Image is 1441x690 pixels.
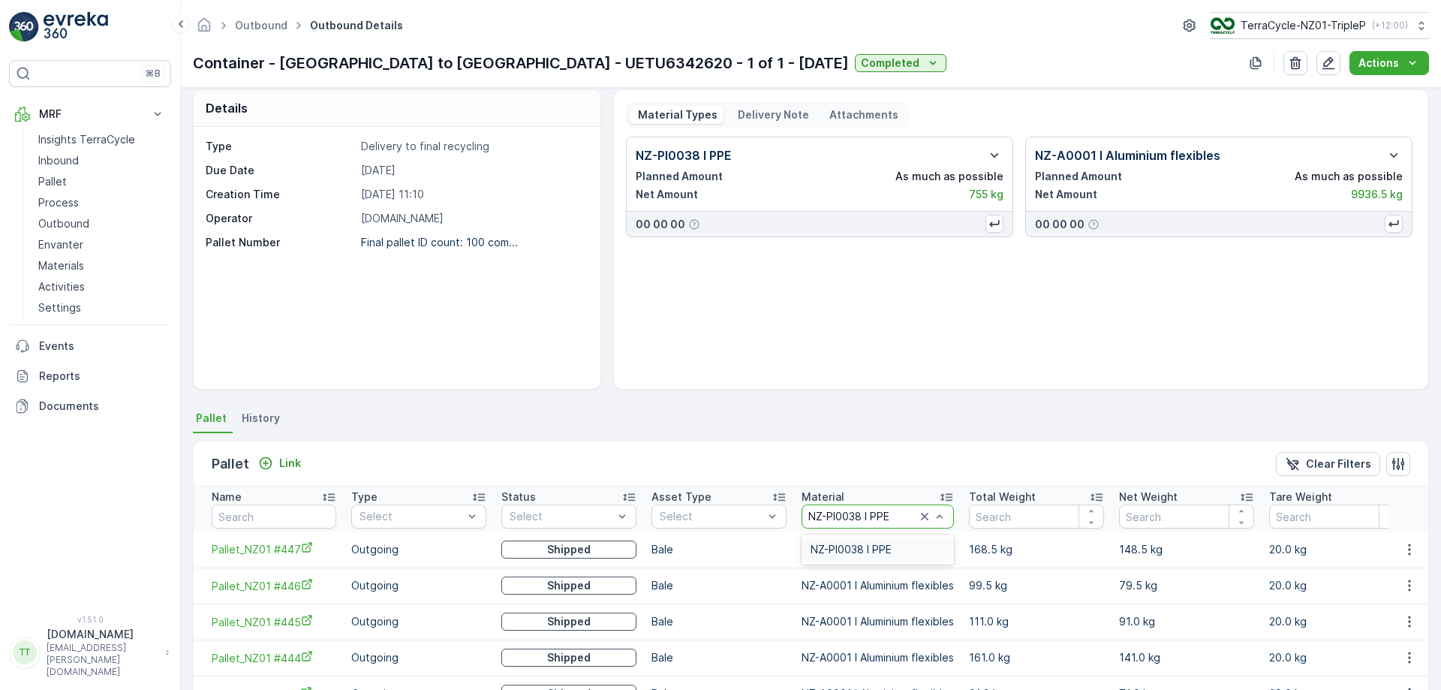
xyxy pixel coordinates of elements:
[196,411,227,426] span: Pallet
[969,542,1104,557] p: 168.5 kg
[1269,542,1404,557] p: 20.0 kg
[351,578,486,593] p: Outgoing
[1088,218,1100,231] div: Help Tooltip Icon
[32,150,171,171] a: Inbound
[827,107,898,122] p: Attachments
[547,578,591,593] p: Shipped
[146,68,161,80] p: ⌘B
[9,391,171,421] a: Documents
[212,490,242,505] p: Name
[361,139,585,154] p: Delivery to final recycling
[9,361,171,391] a: Reports
[32,234,171,255] a: Envanter
[895,169,1003,184] p: As much as possible
[39,399,165,414] p: Documents
[206,139,355,154] p: Type
[361,236,518,249] p: Final pallet ID count: 100 com...
[1295,169,1403,184] p: As much as possible
[1269,650,1404,665] p: 20.0 kg
[969,650,1104,665] p: 161.0 kg
[212,541,336,557] a: Pallet_NZ01 #447
[636,169,723,184] p: Planned Amount
[38,174,67,189] p: Pallet
[39,107,141,122] p: MRF
[1119,578,1254,593] p: 79.5 kg
[547,614,591,629] p: Shipped
[651,650,787,665] p: Bale
[651,542,787,557] p: Bale
[193,52,849,74] p: Container - [GEOGRAPHIC_DATA] to [GEOGRAPHIC_DATA] - UETU6342620 - 1 of 1 - [DATE]
[651,614,787,629] p: Bale
[1211,17,1235,34] img: TC_7kpGtVS.png
[969,578,1104,593] p: 99.5 kg
[47,642,158,678] p: [EMAIL_ADDRESS][PERSON_NAME][DOMAIN_NAME]
[1269,490,1332,505] p: Tare Weight
[1372,20,1408,32] p: ( +12:00 )
[242,411,280,426] span: History
[1035,169,1122,184] p: Planned Amount
[32,129,171,150] a: Insights TerraCycle
[855,54,946,72] button: Completed
[13,640,37,664] div: TT
[9,331,171,361] a: Events
[32,297,171,318] a: Settings
[802,578,954,593] p: NZ-A0001 I Aluminium flexibles
[212,453,249,475] p: Pallet
[206,235,355,250] p: Pallet Number
[351,542,486,557] p: Outgoing
[39,339,165,354] p: Events
[212,578,336,594] a: Pallet_NZ01 #446
[501,577,636,595] button: Shipped
[9,12,39,42] img: logo
[1035,146,1220,164] p: NZ-A0001 I Aluminium flexibles
[1035,217,1085,232] p: 00 00 00
[235,19,287,32] a: Outbound
[636,217,685,232] p: 00 00 00
[510,509,613,524] p: Select
[206,163,355,178] p: Due Date
[651,578,787,593] p: Bale
[969,505,1104,529] input: Search
[1358,56,1399,71] p: Actions
[252,454,307,472] button: Link
[206,187,355,202] p: Creation Time
[1269,578,1404,593] p: 20.0 kg
[38,279,85,294] p: Activities
[307,18,406,33] span: Outbound Details
[361,163,585,178] p: [DATE]
[351,614,486,629] p: Outgoing
[38,300,81,315] p: Settings
[9,615,171,624] span: v 1.51.0
[351,650,486,665] p: Outgoing
[1269,614,1404,629] p: 20.0 kg
[196,23,212,35] a: Homepage
[351,490,378,505] p: Type
[501,490,536,505] p: Status
[969,614,1104,629] p: 111.0 kg
[501,649,636,667] button: Shipped
[636,146,732,164] p: NZ-PI0038 I PPE
[969,187,1003,202] p: 755 kg
[1119,650,1254,665] p: 141.0 kg
[38,195,79,210] p: Process
[32,171,171,192] a: Pallet
[212,614,336,630] a: Pallet_NZ01 #445
[501,541,636,559] button: Shipped
[212,650,336,666] a: Pallet_NZ01 #444
[44,12,108,42] img: logo_light-DOdMpM7g.png
[636,187,698,202] p: Net Amount
[1276,452,1380,476] button: Clear Filters
[1119,490,1178,505] p: Net Weight
[861,56,919,71] p: Completed
[660,509,763,524] p: Select
[802,650,954,665] p: NZ-A0001 I Aluminium flexibles
[1269,505,1404,529] input: Search
[1306,456,1371,472] p: Clear Filters
[969,490,1036,505] p: Total Weight
[688,218,700,231] div: Help Tooltip Icon
[32,255,171,276] a: Materials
